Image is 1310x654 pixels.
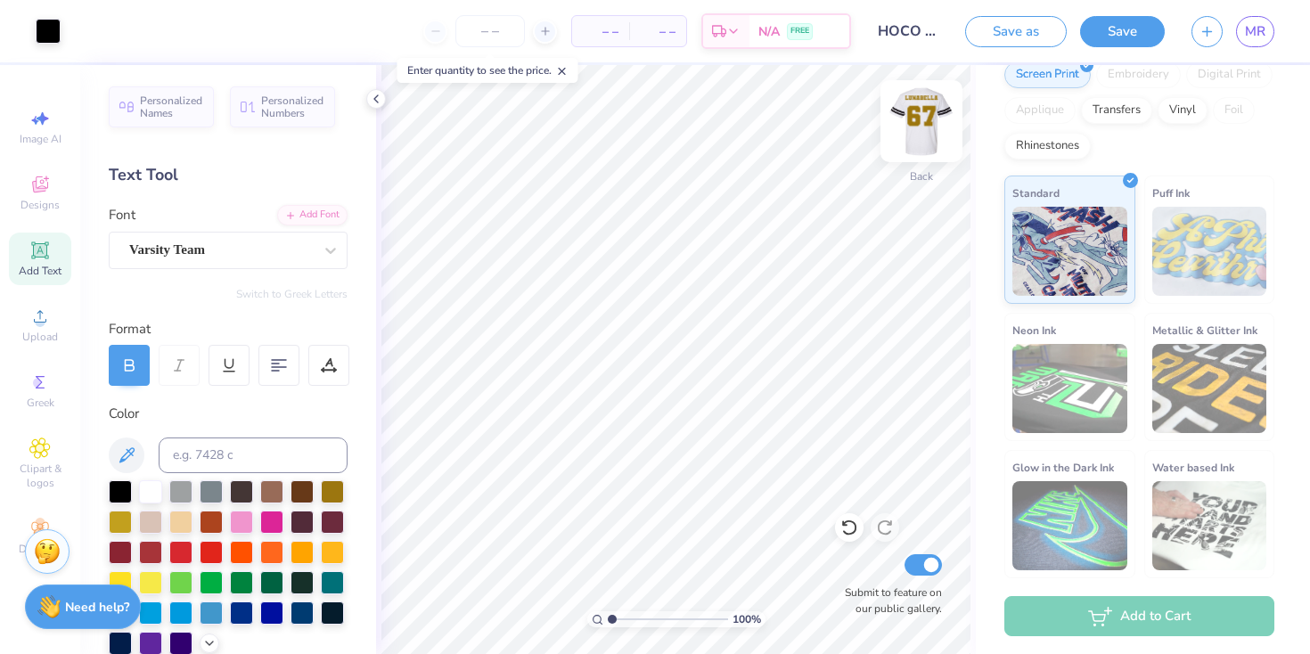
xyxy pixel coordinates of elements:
span: Add Text [19,264,61,278]
button: Save [1080,16,1165,47]
img: Neon Ink [1012,344,1127,433]
img: Glow in the Dark Ink [1012,481,1127,570]
span: N/A [758,22,780,41]
input: e.g. 7428 c [159,437,348,473]
span: – – [640,22,675,41]
span: Glow in the Dark Ink [1012,458,1114,477]
div: Add Font [277,205,348,225]
a: MR [1236,16,1274,47]
img: Metallic & Glitter Ink [1152,344,1267,433]
input: Untitled Design [864,13,952,49]
div: Text Tool [109,163,348,187]
div: Vinyl [1158,97,1208,124]
input: – – [455,15,525,47]
span: Image AI [20,132,61,146]
label: Submit to feature on our public gallery. [835,585,942,617]
div: Rhinestones [1004,133,1091,159]
div: Applique [1004,97,1076,124]
div: Embroidery [1096,61,1181,88]
img: Standard [1012,207,1127,296]
span: Water based Ink [1152,458,1234,477]
span: Upload [22,330,58,344]
label: Font [109,205,135,225]
div: Screen Print [1004,61,1091,88]
span: Designs [20,198,60,212]
div: Back [910,168,933,184]
button: Save as [965,16,1067,47]
strong: Need help? [65,599,129,616]
span: Neon Ink [1012,321,1056,339]
div: Digital Print [1186,61,1273,88]
span: – – [583,22,618,41]
div: Format [109,319,349,339]
span: MR [1245,21,1265,42]
img: Puff Ink [1152,207,1267,296]
span: Metallic & Glitter Ink [1152,321,1257,339]
span: Standard [1012,184,1060,202]
span: Personalized Names [140,94,203,119]
span: Decorate [19,542,61,556]
span: Puff Ink [1152,184,1190,202]
button: Switch to Greek Letters [236,287,348,301]
span: Personalized Numbers [261,94,324,119]
span: 100 % [733,611,761,627]
img: Water based Ink [1152,481,1267,570]
span: FREE [790,25,809,37]
div: Transfers [1081,97,1152,124]
div: Enter quantity to see the price. [397,58,578,83]
span: Greek [27,396,54,410]
div: Color [109,404,348,424]
div: Foil [1213,97,1255,124]
img: Back [886,86,957,157]
span: Clipart & logos [9,462,71,490]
